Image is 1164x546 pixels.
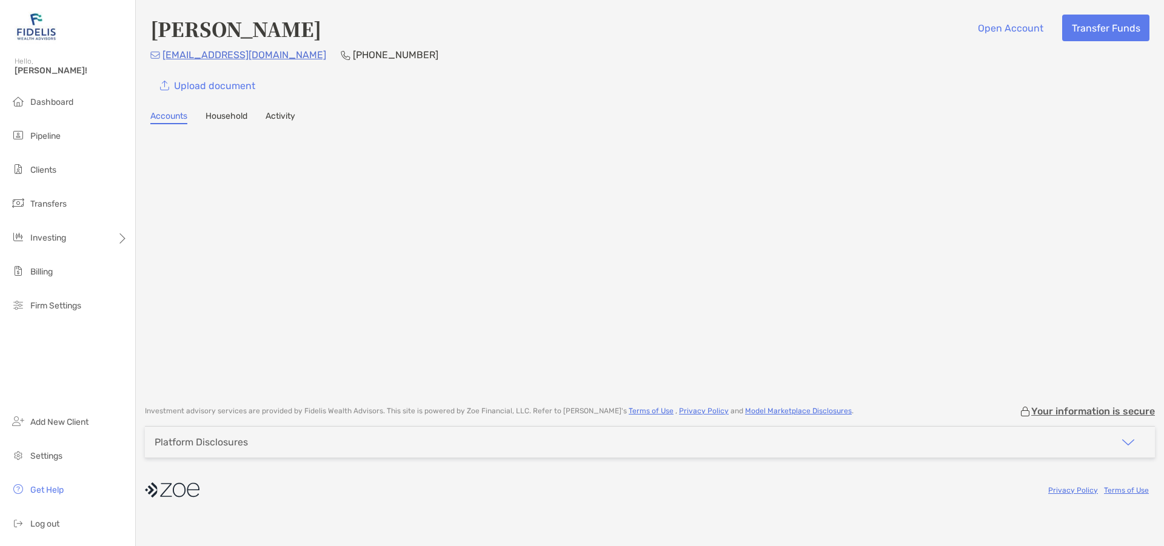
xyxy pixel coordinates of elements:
img: add_new_client icon [11,414,25,428]
a: Activity [266,111,295,124]
span: Pipeline [30,131,61,141]
span: Clients [30,165,56,175]
span: Get Help [30,485,64,495]
span: [PERSON_NAME]! [15,65,128,76]
img: clients icon [11,162,25,176]
img: transfers icon [11,196,25,210]
a: Model Marketplace Disclosures [745,407,852,415]
img: pipeline icon [11,128,25,142]
p: Investment advisory services are provided by Fidelis Wealth Advisors . This site is powered by Zo... [145,407,854,416]
p: Your information is secure [1031,405,1155,417]
img: get-help icon [11,482,25,496]
p: [EMAIL_ADDRESS][DOMAIN_NAME] [162,47,326,62]
a: Household [206,111,247,124]
span: Billing [30,267,53,277]
button: Open Account [968,15,1052,41]
img: Zoe Logo [15,5,58,48]
img: billing icon [11,264,25,278]
img: icon arrow [1121,435,1136,450]
img: button icon [160,81,169,91]
span: Log out [30,519,59,529]
span: Firm Settings [30,301,81,311]
img: investing icon [11,230,25,244]
img: logout icon [11,516,25,530]
span: Investing [30,233,66,243]
a: Terms of Use [1104,486,1149,494]
a: Accounts [150,111,187,124]
p: [PHONE_NUMBER] [353,47,438,62]
img: firm-settings icon [11,298,25,312]
h4: [PERSON_NAME] [150,15,321,42]
span: Add New Client [30,417,89,427]
a: Privacy Policy [679,407,729,415]
img: company logo [145,476,199,504]
img: Email Icon [150,52,160,59]
span: Transfers [30,199,67,209]
a: Privacy Policy [1048,486,1098,494]
button: Transfer Funds [1062,15,1149,41]
a: Terms of Use [629,407,674,415]
img: dashboard icon [11,94,25,108]
div: Platform Disclosures [155,436,248,448]
span: Settings [30,451,62,461]
a: Upload document [150,72,264,99]
img: settings icon [11,448,25,462]
span: Dashboard [30,97,73,107]
img: Phone Icon [341,50,350,60]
